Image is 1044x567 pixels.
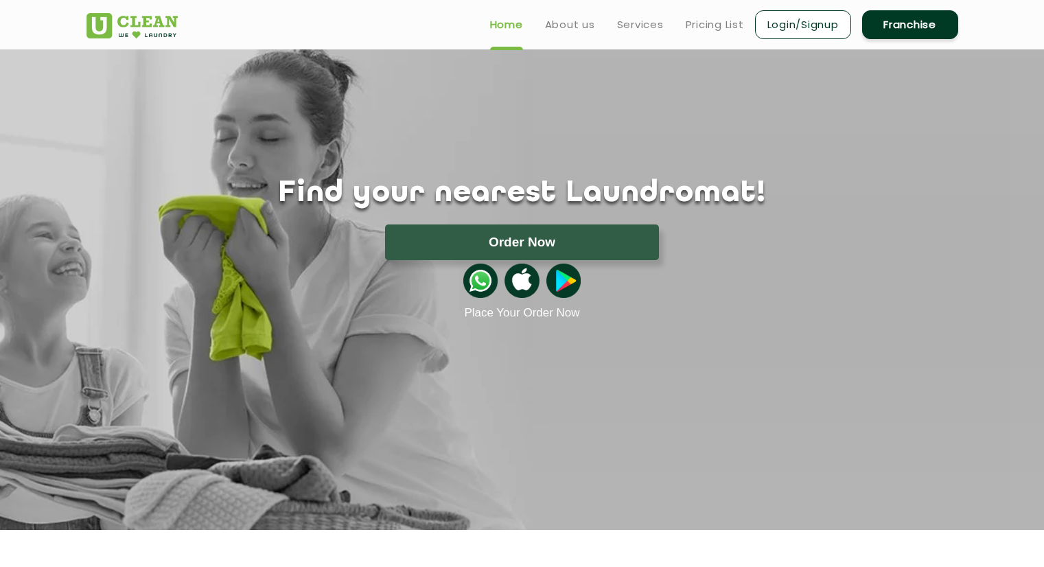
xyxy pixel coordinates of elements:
a: Services [617,16,664,33]
h1: Find your nearest Laundromat! [76,176,968,211]
img: UClean Laundry and Dry Cleaning [86,13,178,38]
a: Franchise [862,10,958,39]
button: Order Now [385,224,659,260]
img: playstoreicon.png [546,264,581,298]
a: Pricing List [686,16,744,33]
a: About us [545,16,595,33]
a: Place Your Order Now [464,306,579,320]
img: apple-icon.png [504,264,539,298]
a: Home [490,16,523,33]
a: Login/Signup [755,10,851,39]
img: whatsappicon.png [463,264,498,298]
